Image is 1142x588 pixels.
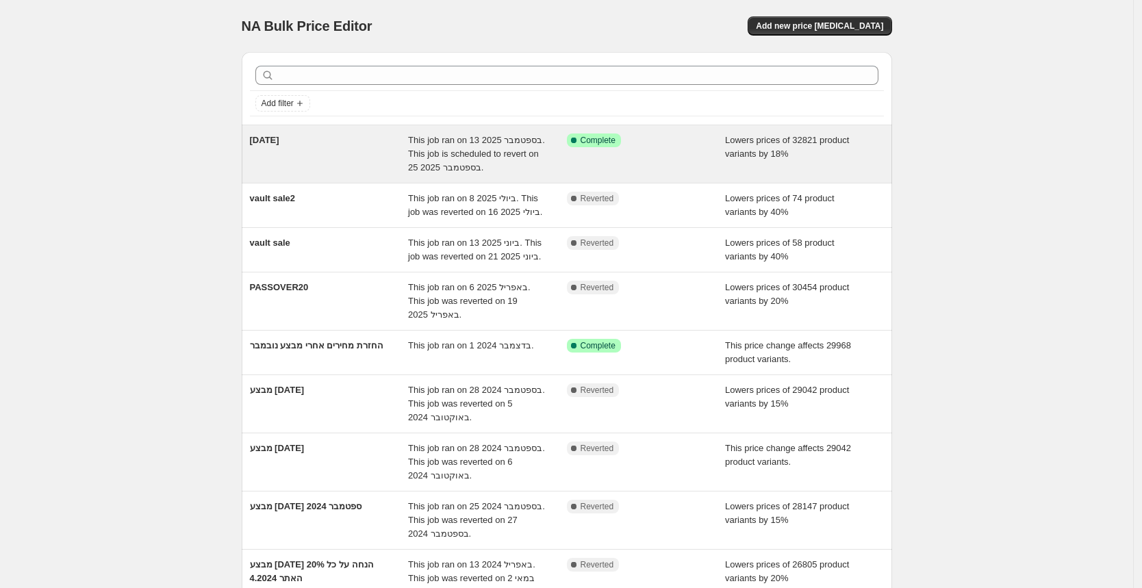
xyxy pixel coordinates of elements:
[408,282,531,320] span: This job ran on 6 באפריל 2025. This job was reverted on 19 באפריל 2025.
[725,193,835,217] span: Lowers prices of 74 product variants by 40%
[408,443,545,481] span: This job ran on 28 בספטמבר 2024. This job was reverted on 6 באוקטובר 2024.
[581,238,614,248] span: Reverted
[756,21,883,31] span: Add new price [MEDICAL_DATA]
[408,340,534,350] span: This job ran on 1 בדצמבר 2024.
[725,282,849,306] span: Lowers prices of 30454 product variants by 20%
[581,135,616,146] span: Complete
[581,282,614,293] span: Reverted
[255,95,310,112] button: Add filter
[725,501,849,525] span: Lowers prices of 28147 product variants by 15%
[581,443,614,454] span: Reverted
[725,135,849,159] span: Lowers prices of 32821 product variants by 18%
[250,443,305,453] span: מבצע [DATE]
[250,135,279,145] span: [DATE]
[408,501,545,539] span: This job ran on 25 בספטמבר 2024. This job was reverted on 27 בספטמבר 2024.
[262,98,294,109] span: Add filter
[581,385,614,396] span: Reverted
[408,193,542,217] span: This job ran on 8 ביולי 2025. This job was reverted on 16 ביולי 2025.
[250,282,309,292] span: PASSOVER20
[581,501,614,512] span: Reverted
[250,501,362,511] span: מבצע [DATE] ספטמבר 2024
[725,559,849,583] span: Lowers prices of 26805 product variants by 20%
[725,385,849,409] span: Lowers prices of 29042 product variants by 15%
[581,340,616,351] span: Complete
[250,193,296,203] span: vault sale2
[250,238,290,248] span: vault sale
[408,135,545,172] span: This job ran on 13 בספטמבר 2025. This job is scheduled to revert on 25 בספטמבר 2025.
[242,18,372,34] span: NA Bulk Price Editor
[725,443,851,467] span: This price change affects 29042 product variants.
[748,16,891,36] button: Add new price [MEDICAL_DATA]
[250,559,374,583] span: מבצע [DATE] 20% הנחה על כל האתר 4.2024
[250,385,305,395] span: מבצע [DATE]
[408,238,542,261] span: This job ran on 13 ביוני 2025. This job was reverted on 21 ביוני 2025.
[725,340,851,364] span: This price change affects 29968 product variants.
[581,193,614,204] span: Reverted
[250,340,383,350] span: החזרת מחירים אחרי מבצע נובמבר
[408,385,545,422] span: This job ran on 28 בספטמבר 2024. This job was reverted on 5 באוקטובר 2024.
[725,238,835,261] span: Lowers prices of 58 product variants by 40%
[581,559,614,570] span: Reverted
